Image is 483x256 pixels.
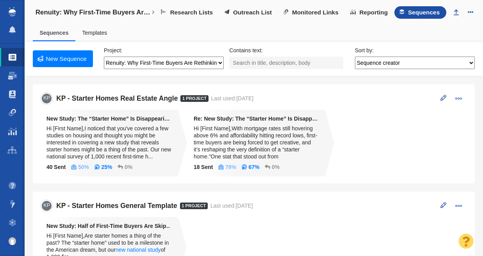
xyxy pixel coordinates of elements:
[236,95,253,101] span: [DATE]
[236,203,253,209] span: [DATE]
[219,6,278,19] a: Outreach List
[292,9,339,16] span: Monitored Links
[125,164,132,170] strong: 0%
[104,47,122,54] label: Project:
[46,222,172,229] strong: New Study: Half of First-Time Buyers Are Skipping “Starter Homes”
[156,6,219,19] a: Research Lists
[229,57,343,69] input: Search in title, description, body
[194,125,319,160] div: Hi [First Name],With mortgage rates still hovering above 6% and affordability hitting record lows...
[36,9,151,16] h4: Renuity: Why First-Time Buyers Are Rethinking the Starter Home
[210,202,253,209] div: Last used:
[40,30,69,36] a: Sequences
[211,95,254,102] div: Last used:
[9,7,16,16] img: buzzstream_logo_iconsimple.png
[82,30,107,36] a: Templates
[9,237,16,245] img: 61f477734bf3dd72b3fb3a7a83fcc915
[180,95,208,102] span: 1 Project
[278,6,345,19] a: Monitored Links
[355,47,374,54] label: Sort by:
[101,164,112,170] strong: 25%
[56,202,180,210] h5: KP - Starter Homes General Template
[78,164,89,170] strong: 50%
[39,198,55,213] span: KP
[272,164,280,170] strong: 0%
[46,125,172,160] div: Hi [First Name],I noticed that you've covered a few studies on housing and thought you might be i...
[225,164,236,170] strong: 78%
[46,115,172,122] strong: New Study: The “Starter Home” Is Disappearing for First-Time Buyers
[408,9,440,16] span: Sequences
[39,91,55,106] span: KP
[33,50,93,67] a: New Sequence
[248,164,259,170] strong: 67%
[180,203,208,209] span: 1 Project
[394,6,446,19] a: Sequences
[229,47,263,54] label: Contains text:
[345,6,394,19] a: Reporting
[170,9,213,16] span: Research Lists
[46,164,53,170] span: 40
[194,164,213,170] strong: Sent
[116,247,161,253] a: new national study
[233,9,272,16] span: Outreach List
[360,9,388,16] span: Reporting
[194,164,200,170] span: 18
[194,115,319,122] strong: Re: New Study: The “Starter Home” Is Disappearing for First-Time Buyers
[56,94,180,103] h5: KP - Starter Homes Real Estate Angle
[46,164,66,170] strong: Sent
